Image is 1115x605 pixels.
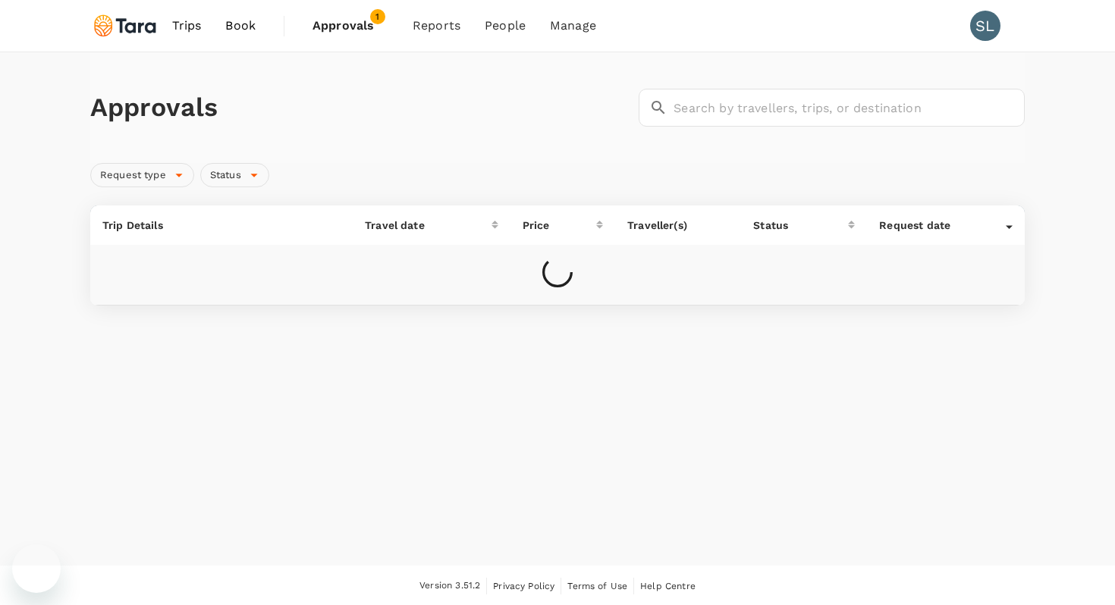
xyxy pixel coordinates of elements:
[370,9,385,24] span: 1
[419,578,480,594] span: Version 3.51.2
[90,92,633,124] h1: Approvals
[567,578,627,594] a: Terms of Use
[493,578,554,594] a: Privacy Policy
[550,17,596,35] span: Manage
[91,168,175,183] span: Request type
[313,17,388,35] span: Approvals
[879,218,1006,233] div: Request date
[640,578,696,594] a: Help Centre
[523,218,596,233] div: Price
[753,218,848,233] div: Status
[201,168,250,183] span: Status
[365,218,492,233] div: Travel date
[413,17,460,35] span: Reports
[90,9,160,42] img: Tara Climate Ltd
[640,581,696,591] span: Help Centre
[674,89,1025,127] input: Search by travellers, trips, or destination
[90,163,194,187] div: Request type
[493,581,554,591] span: Privacy Policy
[172,17,202,35] span: Trips
[627,218,729,233] p: Traveller(s)
[485,17,526,35] span: People
[12,544,61,593] iframe: Button to launch messaging window
[567,581,627,591] span: Terms of Use
[102,218,341,233] p: Trip Details
[970,11,1000,41] div: SL
[200,163,269,187] div: Status
[225,17,256,35] span: Book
